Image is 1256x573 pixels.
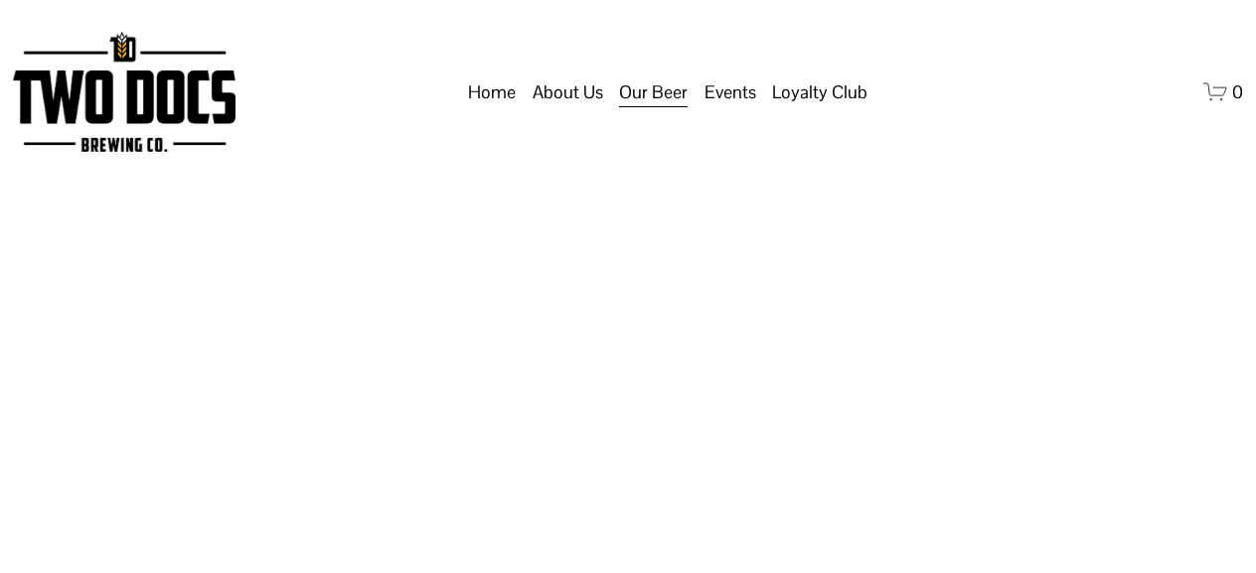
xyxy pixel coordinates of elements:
a: twitter-unauth [1139,82,1159,102]
a: Home [468,73,516,111]
a: folder dropdown [705,73,756,111]
a: 0 [1203,79,1244,104]
a: folder dropdown [619,73,688,111]
a: instagram-unauth [1103,82,1123,102]
span: 0 [1232,80,1243,103]
img: Two Docs Brewing Co. [13,32,235,152]
span: About Us [533,75,603,109]
span: Loyalty Club [772,75,867,109]
a: folder dropdown [772,73,867,111]
span: Our Beer [619,75,688,109]
a: folder dropdown [533,73,603,111]
a: Facebook [1067,82,1087,102]
span: Events [705,75,756,109]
